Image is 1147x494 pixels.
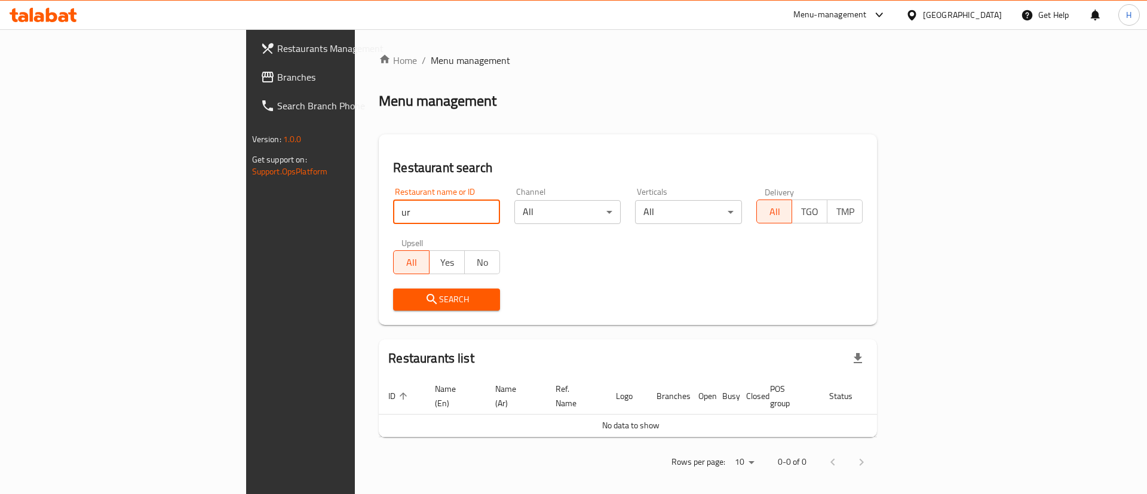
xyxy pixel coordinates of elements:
[797,203,823,220] span: TGO
[401,238,424,247] label: Upsell
[379,53,877,67] nav: breadcrumb
[770,382,805,410] span: POS group
[252,152,307,167] span: Get support on:
[431,53,510,67] span: Menu management
[379,91,496,111] h2: Menu management
[403,292,490,307] span: Search
[647,378,689,415] th: Branches
[277,70,428,84] span: Branches
[252,131,281,147] span: Version:
[765,188,795,196] label: Delivery
[792,200,827,223] button: TGO
[737,378,760,415] th: Closed
[398,254,424,271] span: All
[388,349,474,367] h2: Restaurants list
[388,389,411,403] span: ID
[829,389,868,403] span: Status
[393,159,863,177] h2: Restaurant search
[689,378,713,415] th: Open
[602,418,660,433] span: No data to show
[1126,8,1131,22] span: H
[379,378,924,437] table: enhanced table
[793,8,867,22] div: Menu-management
[756,200,792,223] button: All
[252,164,328,179] a: Support.OpsPlatform
[434,254,460,271] span: Yes
[778,455,806,470] p: 0-0 of 0
[464,250,500,274] button: No
[730,453,759,471] div: Rows per page:
[635,200,742,224] div: All
[435,382,471,410] span: Name (En)
[762,203,787,220] span: All
[923,8,1002,22] div: [GEOGRAPHIC_DATA]
[251,34,438,63] a: Restaurants Management
[393,200,500,224] input: Search for restaurant name or ID..
[251,91,438,120] a: Search Branch Phone
[827,200,863,223] button: TMP
[832,203,858,220] span: TMP
[470,254,495,271] span: No
[495,382,532,410] span: Name (Ar)
[277,41,428,56] span: Restaurants Management
[844,344,872,373] div: Export file
[393,250,429,274] button: All
[713,378,737,415] th: Busy
[429,250,465,274] button: Yes
[606,378,647,415] th: Logo
[671,455,725,470] p: Rows per page:
[556,382,592,410] span: Ref. Name
[283,131,302,147] span: 1.0.0
[514,200,621,224] div: All
[277,99,428,113] span: Search Branch Phone
[393,289,500,311] button: Search
[251,63,438,91] a: Branches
